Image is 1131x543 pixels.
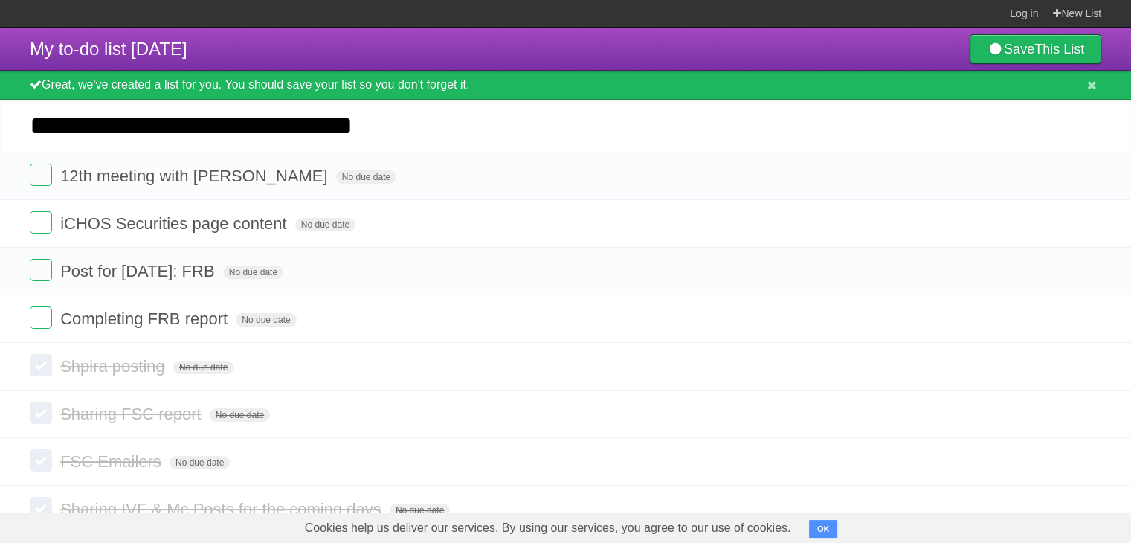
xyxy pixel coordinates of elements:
[236,313,296,327] span: No due date
[60,309,231,328] span: Completing FRB report
[1034,42,1084,57] b: This List
[60,405,205,423] span: Sharing FSC report
[30,497,52,519] label: Done
[173,361,233,374] span: No due date
[60,214,291,233] span: iCHOS Securities page content
[60,500,385,518] span: Sharing IVF & Mc Posts for the coming days
[30,402,52,424] label: Done
[970,34,1101,64] a: SaveThis List
[30,449,52,472] label: Done
[390,504,450,517] span: No due date
[170,456,230,469] span: No due date
[60,452,165,471] span: FSC Emailers
[223,266,283,279] span: No due date
[30,259,52,281] label: Done
[210,408,270,422] span: No due date
[60,262,218,280] span: Post for [DATE]: FRB
[30,306,52,329] label: Done
[30,39,187,59] span: My to-do list [DATE]
[30,354,52,376] label: Done
[336,170,396,184] span: No due date
[809,520,838,538] button: OK
[295,218,355,231] span: No due date
[30,211,52,234] label: Done
[60,357,169,376] span: Shpira posting
[60,167,331,185] span: 12th meeting with [PERSON_NAME]
[290,513,806,543] span: Cookies help us deliver our services. By using our services, you agree to our use of cookies.
[30,164,52,186] label: Done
